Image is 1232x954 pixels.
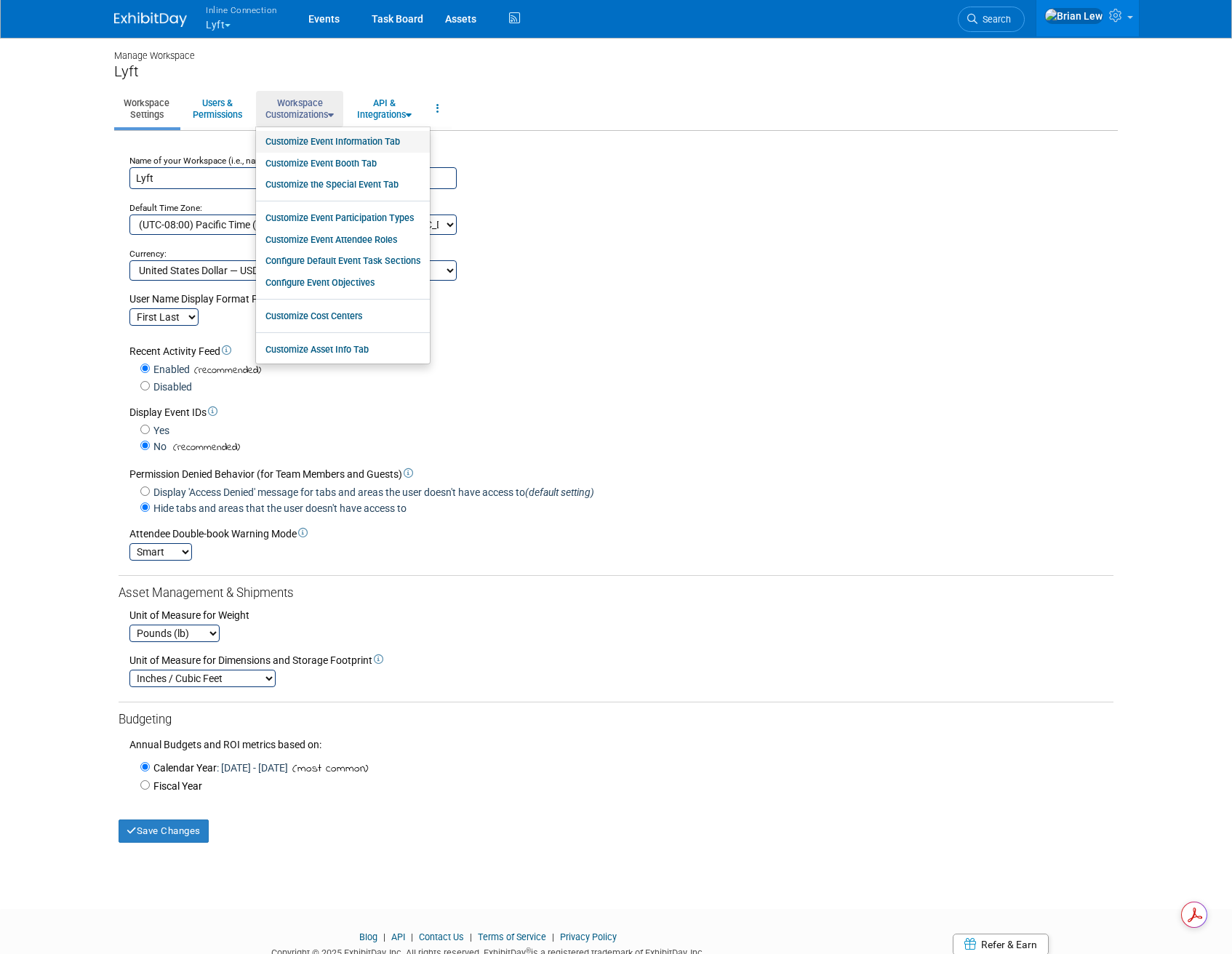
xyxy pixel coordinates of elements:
[466,931,476,942] span: |
[380,931,389,942] span: |
[129,526,1113,541] div: Attendee Double-book Warning Mode
[348,91,421,127] a: API &Integrations
[150,380,192,394] label: Disabled
[119,729,1113,752] div: Annual Budgets and ROI metrics based on:
[548,931,558,942] span: |
[153,762,217,774] span: Calendar Year
[129,344,1113,358] div: Recent Activity Feed
[359,931,377,942] a: Blog
[478,931,546,942] a: Terms of Service
[150,501,407,516] label: Hide tabs and areas that the user doesn't have access to
[114,63,1118,81] div: Lyft
[169,440,240,455] span: (recommended)
[1044,8,1103,24] img: Brian Lew
[560,931,617,942] a: Privacy Policy
[288,761,368,777] span: (most common)
[114,36,1118,63] div: Manage Workspace
[153,780,202,792] span: Fiscal Year
[256,91,343,127] a: WorkspaceCustomizations
[150,485,594,500] label: Display 'Access Denied' message for tabs and areas the user doesn't have access to
[407,931,417,942] span: |
[129,292,1113,306] div: User Name Display Format Preference
[256,153,430,175] a: Customize Event Booth Tab
[419,931,464,942] a: Contact Us
[114,12,187,27] img: ExhibitDay
[129,467,1113,481] div: Permission Denied Behavior (for Team Members and Guests)
[190,363,261,378] span: (recommended)
[256,229,430,251] a: Customize Event Attendee Roles
[256,207,430,229] a: Customize Event Participation Types
[391,931,405,942] a: API
[256,272,430,294] a: Configure Event Objectives
[206,2,277,17] span: Inline Connection
[256,174,430,196] a: Customize the Special Event Tab
[129,203,202,213] small: Default Time Zone:
[150,423,169,438] label: Yes
[129,249,167,259] small: Currency:
[129,653,1113,668] div: Unit of Measure for Dimensions and Storage Footprint
[958,7,1025,32] a: Search
[256,131,430,153] a: Customize Event Information Tab
[119,585,1113,602] div: Asset Management & Shipments
[129,608,1113,622] div: Unit of Measure for Weight
[150,761,288,775] label: : [DATE] - [DATE]
[129,167,457,189] input: Name of your organization
[150,362,190,377] label: Enabled
[525,486,594,498] i: (default setting)
[119,711,1113,729] div: Budgeting
[150,439,167,454] label: No
[183,91,252,127] a: Users &Permissions
[256,250,430,272] a: Configure Default Event Task Sections
[256,339,430,361] a: Customize Asset Info Tab
[256,305,430,327] a: Customize Cost Centers
[129,156,415,166] small: Name of your Workspace (i.e., name of your organization or your division):
[129,405,1113,420] div: Display Event IDs
[114,91,179,127] a: WorkspaceSettings
[119,819,209,843] button: Save Changes
[977,14,1011,25] span: Search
